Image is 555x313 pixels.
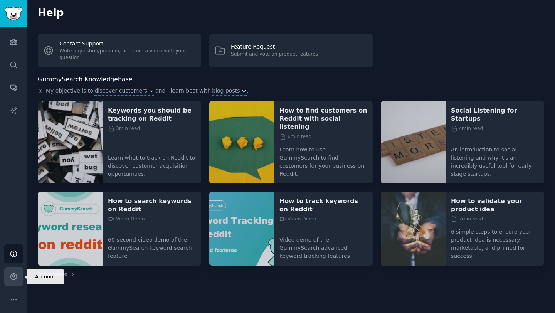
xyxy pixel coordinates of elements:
[5,7,22,20] img: GummySearch logo
[108,125,140,132] span: 3 min read
[38,192,103,266] img: How to search keywords on Reddit
[209,101,274,183] img: How to find customers on Reddit with social listening
[212,87,247,95] button: blog posts
[451,216,483,223] span: 7 min read
[38,75,132,84] h2: GummySearch Knowledgebase
[108,106,196,123] a: Keywords you should be tracking on Reddit
[94,87,154,95] button: discover customers
[38,7,544,19] h2: Help
[231,43,318,51] div: Feature Request
[451,197,539,213] a: How to validate your product idea
[155,87,211,96] span: and I learn best with
[451,125,483,132] span: 4 min read
[451,140,539,178] p: An introduction to social listening and why it's an incredibly useful tool for early-stage startups.
[209,34,373,67] a: Feature RequestSubmit and vote on product features
[451,106,539,123] a: Social Listening for Startups
[108,197,196,213] a: How to search keywords on Reddit
[279,140,367,178] p: Learn how to use GummySearch to find customers for your business on Reddit.
[212,87,240,95] span: blog posts
[38,87,544,96] div: .
[38,271,67,278] span: Show more
[108,216,145,223] span: Video Demo
[279,197,367,213] a: How to track keywords on Reddit
[279,216,316,223] span: Video Demo
[38,34,201,67] a: Contact SupportWrite a question/problem, or record a video with your question
[38,101,103,183] img: Keywords you should be tracking on Reddit
[108,231,196,260] p: 60-second video demo of the GummySearch keyword search feature
[381,192,446,266] img: How to validate your product idea
[279,133,311,140] span: 6 min read
[381,101,446,183] img: Social Listening for Startups
[279,231,367,260] p: Video demo of the GummySearch advanced keyword tracking features
[108,148,196,178] p: Learn what to track on Reddit to discover customer acquisition opportunities.
[94,87,147,95] span: discover customers
[451,222,539,260] p: 6 simple steps to ensure your product idea is necessary, marketable, and primed for success
[279,106,367,131] a: How to find customers on Reddit with social listening
[209,192,274,266] img: How to track keywords on Reddit
[231,51,318,58] div: Submit and vote on product features
[46,87,93,96] span: My objective is to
